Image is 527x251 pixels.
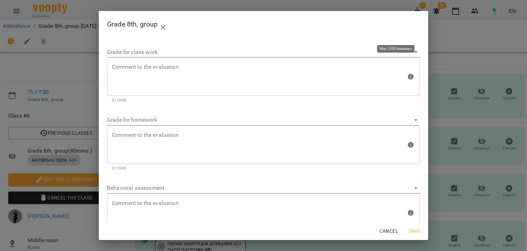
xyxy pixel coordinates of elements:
[107,194,420,240] div: Max: 1000 characters
[377,225,401,237] button: Cancel
[379,227,398,235] span: Cancel
[107,17,420,33] h2: Grade 8th, group
[112,165,415,172] p: 0/1000
[155,19,171,36] button: close
[406,227,423,235] span: Save
[112,97,415,104] p: 0/1000
[403,225,425,237] button: Save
